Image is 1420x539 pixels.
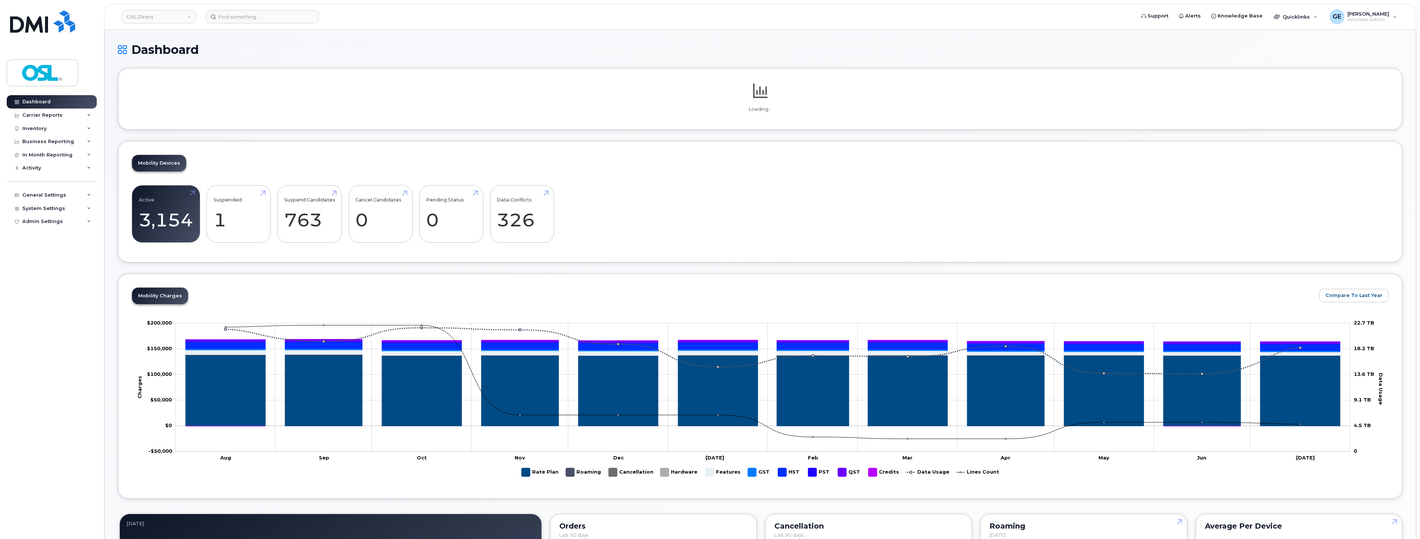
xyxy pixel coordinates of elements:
div: Orders [559,523,748,529]
tspan: [DATE] [706,455,724,461]
span: Last 90 days [559,532,588,538]
g: Data Usage [907,465,949,480]
tspan: Aug [220,455,231,461]
tspan: 22.7 TB [1354,320,1374,326]
tspan: Feb [808,455,819,461]
tspan: Data Usage [1378,372,1384,404]
g: $0 [148,448,172,454]
tspan: Nov [515,455,525,461]
g: QST [838,465,861,480]
tspan: -$50,000 [148,448,172,454]
g: $0 [147,320,172,326]
g: Cancellation [609,465,653,480]
g: HST [186,342,1340,351]
a: Active 3,154 [139,190,193,239]
g: GST [748,465,771,480]
tspan: 9.1 TB [1354,397,1371,403]
g: Lines Count [956,465,999,480]
span: Last 90 days [774,532,803,538]
a: Pending Status 0 [426,190,476,239]
tspan: Dec [613,455,624,461]
tspan: Jun [1197,455,1206,461]
a: Suspend Candidates 763 [284,190,335,239]
tspan: Oct [417,455,427,461]
tspan: Mar [902,455,912,461]
tspan: Apr [1001,455,1011,461]
tspan: [DATE] [1296,455,1315,461]
g: Roaming [186,354,1340,356]
g: Credits [869,465,899,480]
a: Suspended 1 [214,190,264,239]
a: Data Conflicts 326 [497,190,547,239]
g: Rate Plan [522,465,559,480]
tspan: $150,000 [147,345,172,351]
g: Rate Plan [186,355,1340,426]
g: $0 [150,397,172,403]
a: Mobility Devices [132,155,186,171]
g: HST [778,465,801,480]
g: Legend [522,465,999,480]
g: PST [186,342,1340,344]
g: $0 [147,371,172,377]
span: [DATE] [989,532,1005,538]
tspan: $50,000 [150,397,172,403]
tspan: $0 [165,422,172,428]
a: Cancel Candidates 0 [355,190,406,239]
span: Compare To Last Year [1325,292,1382,299]
g: Features [186,350,1340,355]
div: Cancellation [774,523,963,529]
g: PST [808,465,831,480]
g: $0 [147,345,172,351]
tspan: 18.2 TB [1354,345,1374,351]
p: Loading... [132,106,1389,113]
g: Credits [186,339,1340,426]
tspan: $200,000 [147,320,172,326]
g: GST [186,349,1340,352]
h1: Dashboard [118,43,1403,56]
g: QST [186,339,1340,344]
g: Roaming [566,465,601,480]
button: Compare To Last Year [1319,289,1389,302]
tspan: $100,000 [147,371,172,377]
tspan: Sep [319,455,329,461]
tspan: 4.5 TB [1354,422,1371,428]
div: Roaming [989,523,1178,529]
g: Hardware [661,465,698,480]
tspan: 13.6 TB [1354,371,1374,377]
div: Average per Device [1205,523,1393,529]
a: Mobility Charges [132,288,188,304]
tspan: May [1098,455,1109,461]
g: Features [706,465,741,480]
tspan: 0 [1354,448,1357,454]
div: July 2025 [127,521,535,527]
tspan: Charges [137,375,143,398]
